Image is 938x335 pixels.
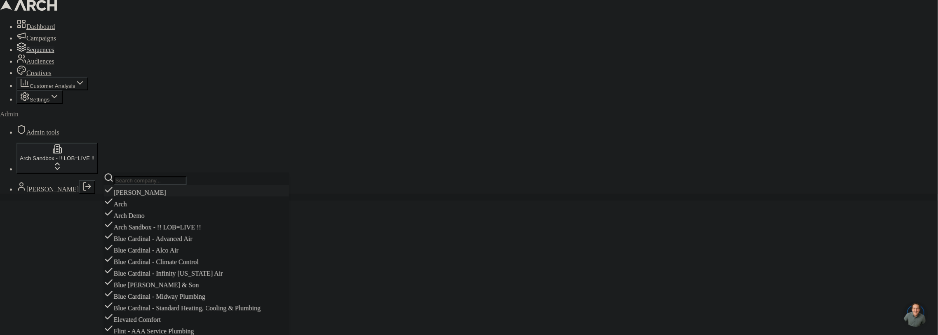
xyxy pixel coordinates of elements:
div: Blue [PERSON_NAME] & Son [104,277,289,289]
div: Arch Sandbox - !! LOB=LIVE !! [104,219,289,231]
div: Blue Cardinal - Infinity [US_STATE] Air [104,266,289,277]
div: Blue Cardinal - Alco Air [104,243,289,254]
div: [PERSON_NAME] [104,185,289,196]
div: Blue Cardinal - Advanced Air [104,231,289,243]
div: Blue Cardinal - Midway Plumbing [104,289,289,300]
input: Search company... [114,176,187,185]
div: Flint - AAA Service Plumbing [104,323,289,335]
div: Elevated Comfort [104,312,289,323]
div: Blue Cardinal - Climate Control [104,254,289,266]
div: Arch Demo [104,208,289,219]
div: Arch [104,196,289,208]
div: Blue Cardinal - Standard Heating, Cooling & Plumbing [104,300,289,312]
